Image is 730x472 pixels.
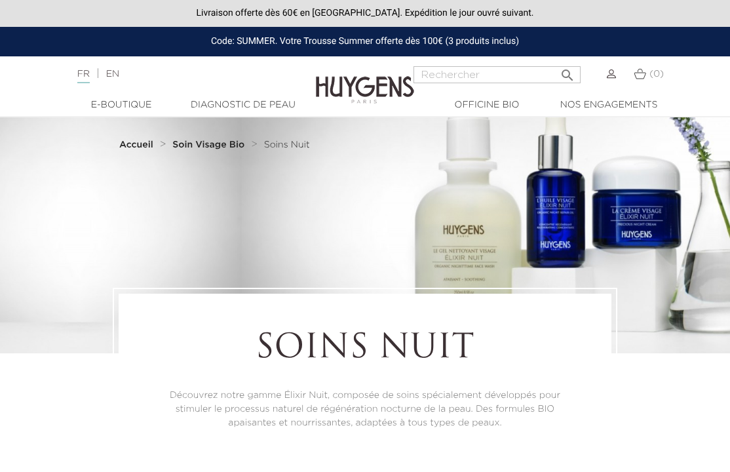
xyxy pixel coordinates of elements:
[316,55,414,106] img: Huygens
[649,69,664,79] span: (0)
[155,389,575,430] p: Découvrez notre gamme Élixir Nuit, composée de soins spécialement développés pour stimuler le pro...
[556,62,579,80] button: 
[548,98,670,112] a: Nos engagements
[264,140,310,149] span: Soins Nuit
[71,66,294,82] div: |
[172,140,244,149] strong: Soin Visage Bio
[119,140,156,150] a: Accueil
[426,98,548,112] a: Officine Bio
[182,98,304,112] a: Diagnostic de peau
[119,140,153,149] strong: Accueil
[155,330,575,369] h1: Soins Nuit
[172,140,248,150] a: Soin Visage Bio
[264,140,310,150] a: Soins Nuit
[413,66,581,83] input: Rechercher
[560,64,575,79] i: 
[106,69,119,79] a: EN
[60,98,182,112] a: E-Boutique
[77,69,90,83] a: FR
